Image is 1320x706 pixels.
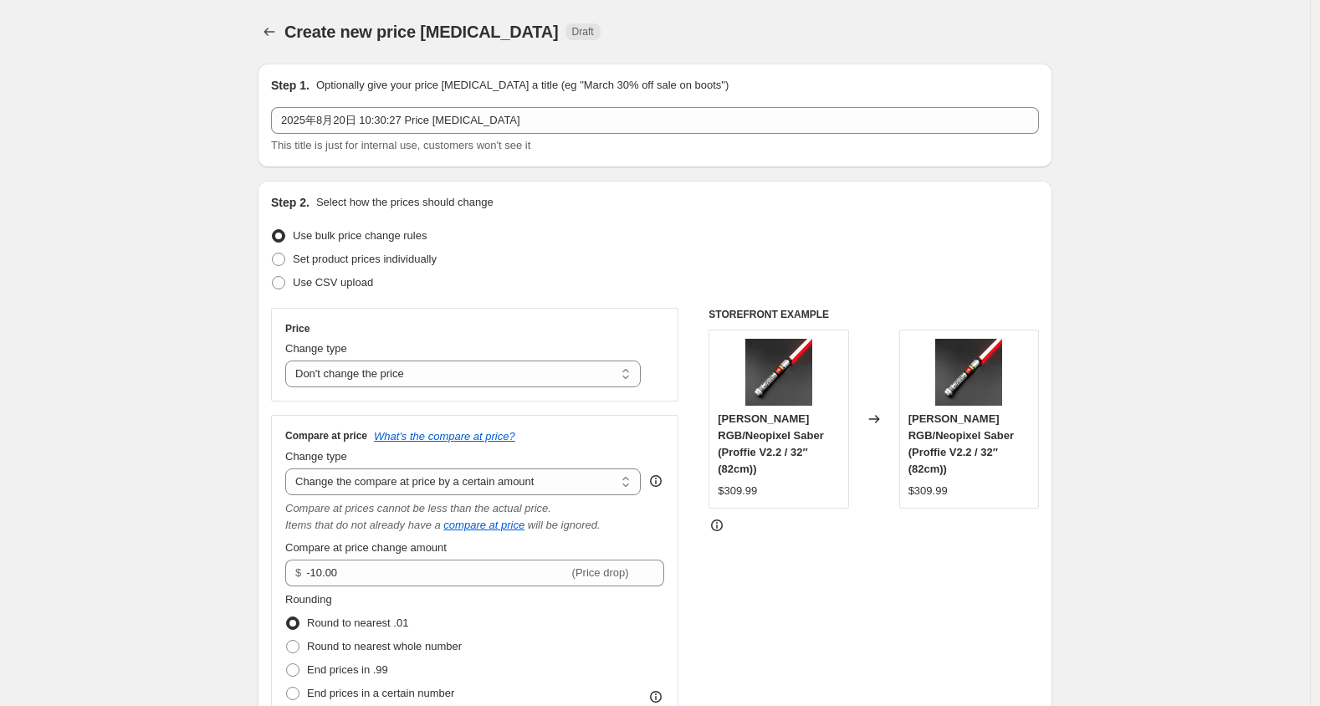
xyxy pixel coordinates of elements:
h2: Step 2. [271,194,310,211]
span: Create new price [MEDICAL_DATA] [284,23,559,41]
span: Draft [572,25,594,38]
span: $309.99 [718,484,757,497]
span: [PERSON_NAME] RGB/Neopixel Saber (Proffie V2.2 / 32″ (82cm)) [718,412,823,475]
span: Rounding [285,593,332,606]
h3: Price [285,322,310,335]
span: (Price drop) [572,566,629,579]
button: What's the compare at price? [374,430,515,443]
i: Items that do not already have a [285,519,441,531]
span: Compare at price change amount [285,541,447,554]
input: 30% off holiday sale [271,107,1039,134]
span: $ [295,566,301,579]
span: Round to nearest .01 [307,616,408,629]
button: Price change jobs [258,20,281,43]
span: [PERSON_NAME] RGB/Neopixel Saber (Proffie V2.2 / 32″ (82cm)) [908,412,1014,475]
i: will be ignored. [528,519,601,531]
span: Change type [285,450,347,463]
h2: Step 1. [271,77,310,94]
h6: STOREFRONT EXAMPLE [709,308,1039,321]
span: Set product prices individually [293,253,437,265]
i: Compare at prices cannot be less than the actual price. [285,502,551,514]
img: MG_5100-_2_84984a4c-d100-4a2f-a6f7-8ae325cf81b1_80x.jpg [745,339,812,406]
span: End prices in .99 [307,663,388,676]
button: compare at price [443,519,524,531]
h3: Compare at price [285,429,367,443]
div: help [647,473,664,489]
p: Select how the prices should change [316,194,494,211]
span: Change type [285,342,347,355]
span: This title is just for internal use, customers won't see it [271,139,530,151]
p: Optionally give your price [MEDICAL_DATA] a title (eg "March 30% off sale on boots") [316,77,729,94]
span: Use CSV upload [293,276,373,289]
span: End prices in a certain number [307,687,454,699]
span: Use bulk price change rules [293,229,427,242]
span: $309.99 [908,484,948,497]
span: Round to nearest whole number [307,640,462,652]
img: MG_5100-_2_84984a4c-d100-4a2f-a6f7-8ae325cf81b1_80x.jpg [935,339,1002,406]
input: -10.00 [306,560,568,586]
